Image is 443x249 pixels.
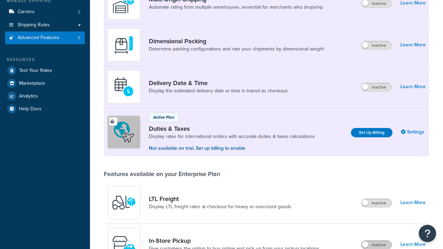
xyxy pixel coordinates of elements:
span: 0 [78,35,80,41]
a: Marketplace [5,77,85,90]
span: Analytics [19,93,38,99]
span: Shipping Rules [18,22,50,28]
label: Inactive [361,83,392,91]
span: Marketplace [19,81,45,86]
a: LTL Freight [149,195,291,203]
div: Features available on your Enterprise Plan [104,170,220,178]
img: DTVBYsAAAAAASUVORK5CYII= [112,33,136,57]
a: Shipping Rules [5,19,85,31]
li: Carriers [5,6,85,18]
a: Advanced Features0 [5,31,85,44]
a: Carriers2 [5,6,85,18]
a: Test Your Rates [5,64,85,77]
a: Set Up Billing [351,128,392,137]
a: Analytics [5,90,85,102]
a: Dimensional Packing [149,37,324,45]
a: Learn More [400,40,426,50]
label: Inactive [361,199,392,207]
button: Open Resource Center [419,225,436,242]
a: Display LTL freight rates at checkout for heavy or oversized goods [149,203,291,210]
a: Learn More [400,198,426,207]
a: Display rates for international orders with accurate duties & taxes calculations [149,133,315,140]
div: Resources [5,57,85,63]
img: gfkeb5ejjkALwAAAABJRU5ErkJggg== [112,75,136,99]
a: Determine packing configurations and rate your shipments by dimensional weight [149,46,324,53]
span: Test Your Rates [19,68,52,74]
a: In-Store Pickup [149,237,319,245]
p: Active Plan [153,114,174,120]
p: Not available on trial. Set up billing to enable [149,145,315,152]
a: Duties & Taxes [149,125,315,132]
label: Inactive [361,241,392,249]
label: Inactive [361,41,392,49]
span: Carriers [18,9,35,15]
a: Automate rating from multiple warehouses, essential for merchants who dropship [149,4,323,11]
li: Advanced Features [5,31,85,44]
a: Settings [401,127,426,137]
a: Learn More [400,82,426,92]
span: 2 [78,9,80,15]
span: Help Docs [19,106,42,112]
a: Display the estimated delivery date or time in transit as checkout. [149,87,288,94]
a: Delivery Date & Time [149,79,288,87]
a: Help Docs [5,103,85,115]
img: y79ZsPf0fXUFUhFXDzUgf+ktZg5F2+ohG75+v3d2s1D9TjoU8PiyCIluIjV41seZevKCRuEjTPPOKHJsQcmKCXGdfprl3L4q7... [112,191,136,215]
span: Advanced Features [18,35,60,41]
